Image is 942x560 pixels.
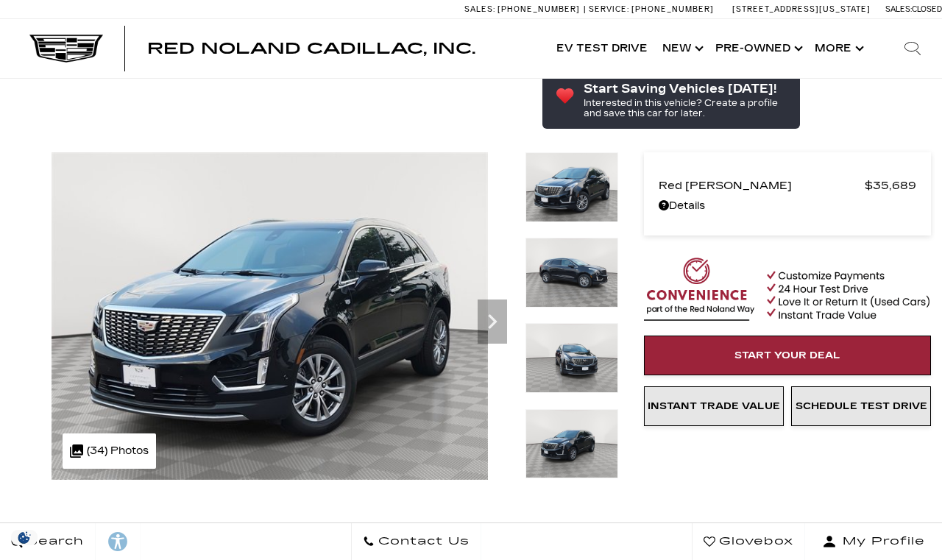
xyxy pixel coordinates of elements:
[23,531,84,552] span: Search
[865,175,916,196] span: $35,689
[497,4,580,14] span: [PHONE_NUMBER]
[732,4,871,14] a: [STREET_ADDRESS][US_STATE]
[644,336,931,375] a: Start Your Deal
[644,386,784,426] a: Instant Trade Value
[796,400,927,412] span: Schedule Test Drive
[659,175,916,196] a: Red [PERSON_NAME] $35,689
[659,175,865,196] span: Red [PERSON_NAME]
[715,531,793,552] span: Glovebox
[525,152,618,222] img: Certified Used 2022 Stellar Black Metallic Cadillac Premium Luxury image 1
[912,4,942,14] span: Closed
[351,523,481,560] a: Contact Us
[655,19,708,78] a: New
[584,5,718,13] a: Service: [PHONE_NUMBER]
[734,350,840,361] span: Start Your Deal
[7,530,41,545] section: Click to Open Cookie Consent Modal
[478,300,507,344] div: Next
[708,19,807,78] a: Pre-Owned
[147,40,475,57] span: Red Noland Cadillac, Inc.
[659,196,916,216] a: Details
[147,41,475,56] a: Red Noland Cadillac, Inc.
[464,4,495,14] span: Sales:
[464,5,584,13] a: Sales: [PHONE_NUMBER]
[29,35,103,63] img: Cadillac Dark Logo with Cadillac White Text
[7,530,41,545] img: Opt-Out Icon
[805,523,942,560] button: Open user profile menu
[885,4,912,14] span: Sales:
[549,19,655,78] a: EV Test Drive
[375,531,470,552] span: Contact Us
[589,4,629,14] span: Service:
[648,400,780,412] span: Instant Trade Value
[631,4,714,14] span: [PHONE_NUMBER]
[837,531,925,552] span: My Profile
[63,433,156,469] div: (34) Photos
[807,19,868,78] button: More
[525,409,618,479] img: Certified Used 2022 Stellar Black Metallic Cadillac Premium Luxury image 4
[525,323,618,393] img: Certified Used 2022 Stellar Black Metallic Cadillac Premium Luxury image 3
[52,152,488,480] img: Certified Used 2022 Stellar Black Metallic Cadillac Premium Luxury image 1
[525,238,618,308] img: Certified Used 2022 Stellar Black Metallic Cadillac Premium Luxury image 2
[791,386,931,426] a: Schedule Test Drive
[692,523,805,560] a: Glovebox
